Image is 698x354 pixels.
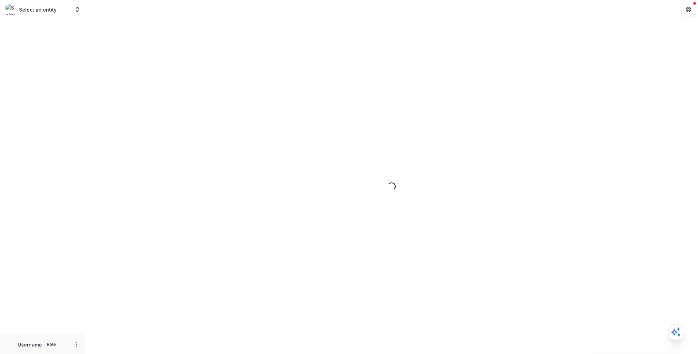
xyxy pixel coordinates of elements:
p: Select an entity [19,6,57,13]
img: Select an entity [5,4,16,15]
p: Role [45,341,58,348]
button: More [73,340,81,349]
button: Open entity switcher [73,3,82,16]
button: Get Help [682,3,695,16]
p: Username [18,341,42,348]
button: Open AI Assistant [668,324,684,340]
